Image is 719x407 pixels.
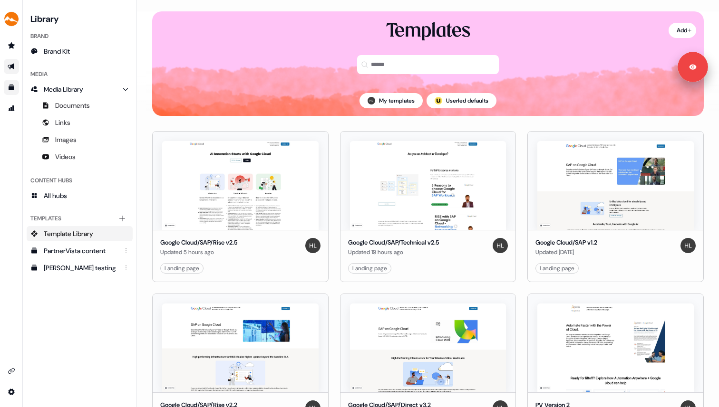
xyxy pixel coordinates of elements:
a: Go to integrations [4,363,19,379]
button: Google Cloud/SAP v1.2Google Cloud/SAP v1.2Updated [DATE]HondoLanding page [527,131,704,282]
button: Google Cloud/SAP/Technical v2.5Google Cloud/SAP/Technical v2.5Updated 19 hours agoHondoLanding page [340,131,516,282]
span: Images [55,135,77,144]
a: Template Library [27,226,133,241]
div: Media [27,66,133,82]
a: Media Library [27,82,133,97]
div: Brand [27,28,133,44]
img: Hondo [493,238,508,253]
div: Content Hubs [27,173,133,188]
span: All hubs [44,191,67,200]
img: PV Version 2 [537,303,694,392]
a: Go to integrations [4,384,19,399]
span: Template Library [44,229,93,238]
img: Hondo [680,238,696,253]
span: Videos [55,152,76,161]
span: Documents [55,101,90,110]
span: Brand Kit [44,47,70,56]
img: Google Cloud/SAP/Rise v2.5 [162,141,319,230]
div: Updated 5 hours ago [160,247,237,257]
div: [PERSON_NAME] testing [44,263,117,273]
div: Templates [27,211,133,226]
a: Brand Kit [27,44,133,59]
span: Media Library [44,85,83,94]
a: All hubs [27,188,133,203]
div: Google Cloud/SAP/Rise v2.5 [160,238,237,247]
div: Landing page [352,264,387,273]
a: Videos [27,149,133,164]
img: Google Cloud/SAP/Rise v2.2 [162,303,319,392]
button: Add [669,23,696,38]
img: Google Cloud/SAP/Direct v3.2 [350,303,506,392]
div: Updated 19 hours ago [348,247,439,257]
a: Images [27,132,133,147]
button: userled logo;Userled defaults [427,93,496,108]
div: Updated [DATE] [535,247,597,257]
button: My templates [359,93,423,108]
a: Documents [27,98,133,113]
div: Templates [386,19,470,44]
div: PartnerVista content [44,246,117,256]
div: Landing page [540,264,574,273]
h3: Library [27,11,133,25]
a: Go to templates [4,80,19,95]
a: Links [27,115,133,130]
img: Google Cloud/SAP v1.2 [537,141,694,230]
a: Go to outbound experience [4,59,19,74]
a: [PERSON_NAME] testing [27,260,133,275]
button: Google Cloud/SAP/Rise v2.5Google Cloud/SAP/Rise v2.5Updated 5 hours agoHondoLanding page [152,131,329,282]
img: Hondo [368,97,375,104]
img: Hondo [305,238,321,253]
img: Google Cloud/SAP/Technical v2.5 [350,141,506,230]
a: Go to prospects [4,38,19,53]
a: PartnerVista content [27,243,133,258]
div: Landing page [165,264,199,273]
div: Google Cloud/SAP/Technical v2.5 [348,238,439,247]
span: Links [55,118,70,127]
div: ; [435,97,442,104]
div: Google Cloud/SAP v1.2 [535,238,597,247]
img: userled logo [435,97,442,104]
a: Go to attribution [4,101,19,116]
